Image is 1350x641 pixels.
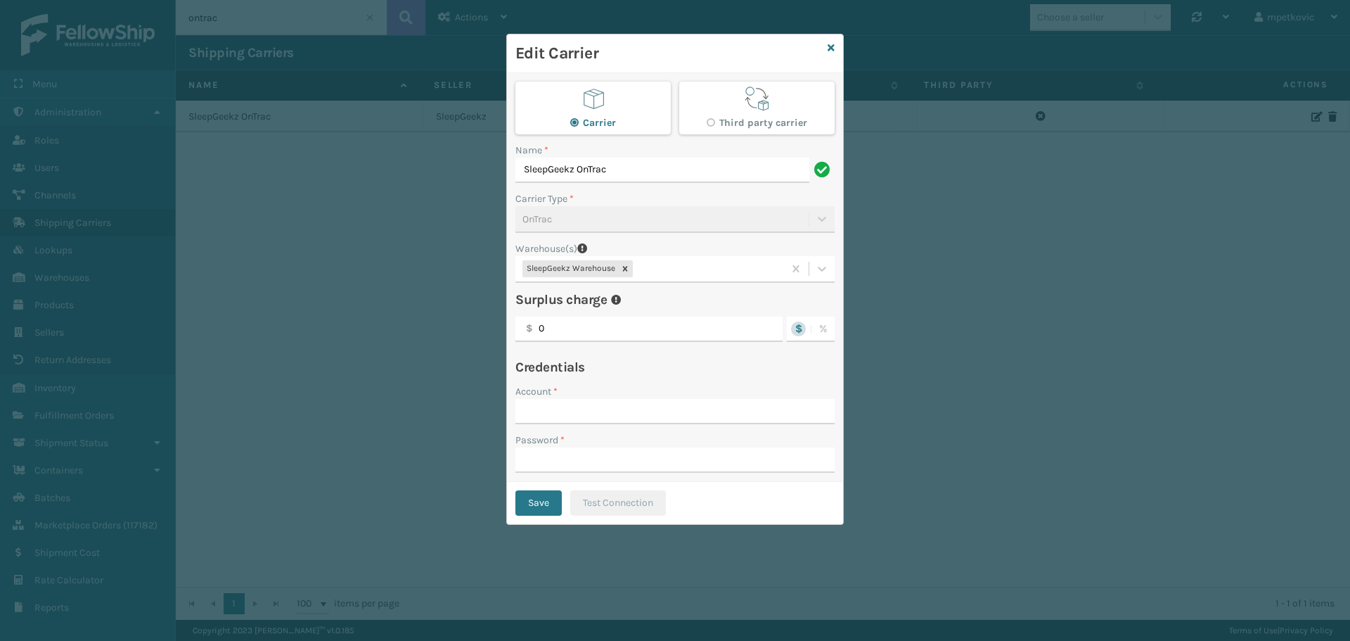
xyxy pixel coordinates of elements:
[515,433,565,448] label: Password
[515,241,577,256] label: Warehouse(s)
[515,384,558,399] label: Account
[515,191,574,206] label: Carrier Type
[522,260,617,277] div: SleepGeekz Warehouse
[515,291,607,308] h4: Surplus charge
[570,490,666,516] button: Test Connection
[515,490,562,516] button: Save
[526,317,533,341] p: $
[515,359,835,376] h4: Credentials
[515,43,822,64] h3: Edit Carrier
[515,143,548,158] label: Name
[570,117,616,129] label: Carrier
[707,117,807,129] label: Third party carrier
[515,317,783,342] input: 0.00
